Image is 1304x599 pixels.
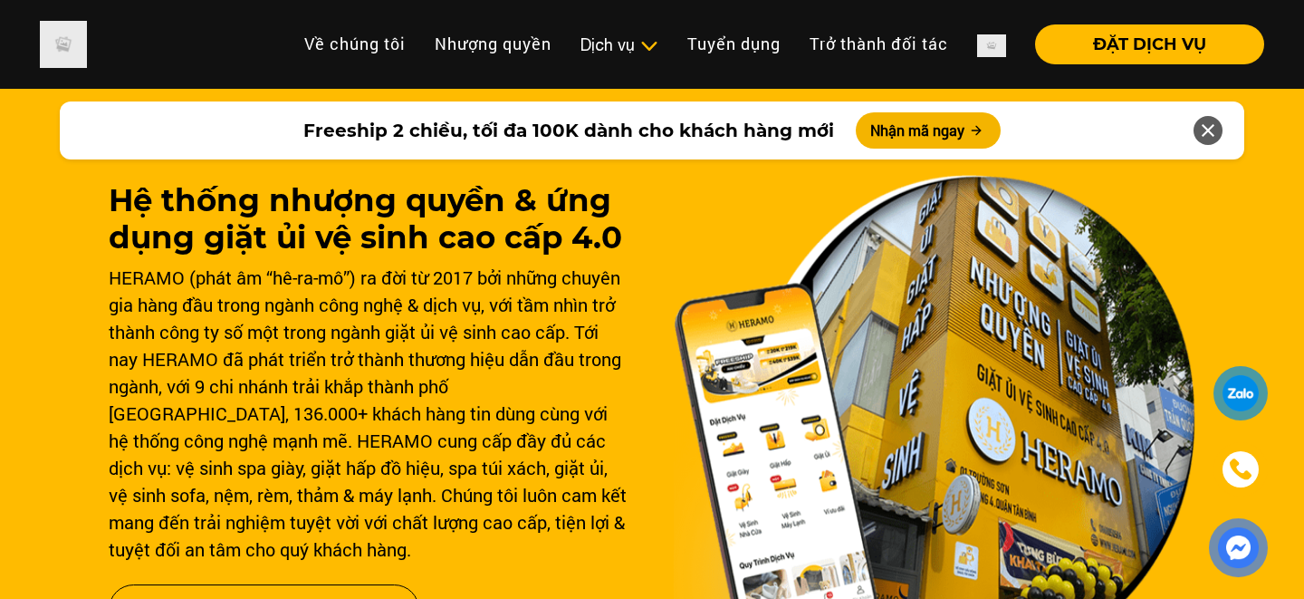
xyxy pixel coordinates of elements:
[580,33,658,57] div: Dịch vụ
[1035,24,1264,64] button: ĐẶT DỊCH VỤ
[109,264,630,563] div: HERAMO (phát âm “hê-ra-mô”) ra đời từ 2017 bởi những chuyên gia hàng đầu trong ngành công nghệ & ...
[290,24,420,63] a: Về chúng tôi
[109,182,630,256] h1: Hệ thống nhượng quyền & ứng dụng giặt ủi vệ sinh cao cấp 4.0
[673,24,795,63] a: Tuyển dụng
[303,117,834,144] span: Freeship 2 chiều, tối đa 100K dành cho khách hàng mới
[420,24,566,63] a: Nhượng quyền
[1230,459,1251,480] img: phone-icon
[856,112,1001,149] button: Nhận mã ngay
[795,24,963,63] a: Trở thành đối tác
[1021,36,1264,53] a: ĐẶT DỊCH VỤ
[639,37,658,55] img: subToggleIcon
[1213,442,1267,496] a: phone-icon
